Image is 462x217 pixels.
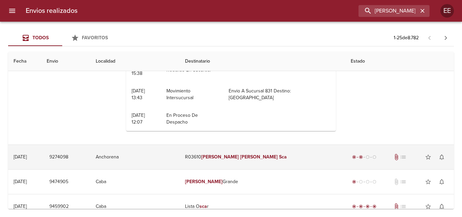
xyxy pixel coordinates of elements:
em: [PERSON_NAME] [185,179,223,185]
span: star_border [425,178,432,185]
td: Envio A Sucursal 831 Destino: [GEOGRAPHIC_DATA] [223,82,336,107]
span: radio_button_unchecked [372,180,376,184]
span: No tiene pedido asociado [400,178,407,185]
p: 1 - 25 de 8.782 [394,35,419,41]
span: radio_button_checked [352,155,356,159]
span: No tiene pedido asociado [400,154,407,160]
th: Destinatario [180,52,345,71]
div: [DATE] 13:43 [132,88,145,101]
td: Movimiento Intersucursal [161,82,223,107]
span: radio_button_checked [359,155,363,159]
td: Caba [90,170,180,194]
em: Sca [279,154,287,160]
div: [DATE] [14,203,27,209]
span: radio_button_unchecked [372,155,376,159]
th: Estado [345,52,454,71]
button: Agregar a favoritos [421,150,435,164]
div: Generado [351,178,378,185]
span: Tiene documentos adjuntos [393,154,400,160]
button: Activar notificaciones [435,150,448,164]
table: Tabla de seguimiento [126,39,336,131]
span: radio_button_checked [352,204,356,209]
span: star_border [425,203,432,210]
span: 9274098 [49,153,68,161]
em: [PERSON_NAME] [240,154,278,160]
div: [DATE] [14,154,27,160]
td: Anchorena [90,145,180,169]
td: R03610 [180,145,345,169]
span: radio_button_checked [366,204,370,209]
th: Envio [41,52,90,71]
th: Localidad [90,52,180,71]
span: No tiene documentos adjuntos [393,178,400,185]
td: En Proceso De Despacho [161,107,223,131]
span: Tiene documentos adjuntos [393,203,400,210]
input: buscar [359,5,418,17]
span: radio_button_checked [372,204,376,209]
span: notifications_none [438,154,445,160]
td: Grande [180,170,345,194]
button: Activar notificaciones [435,200,448,213]
em: sca [200,203,207,209]
span: radio_button_unchecked [366,180,370,184]
button: Activar notificaciones [435,175,448,189]
em: [PERSON_NAME] [201,154,239,160]
span: Pagina anterior [421,34,438,41]
button: Agregar a favoritos [421,200,435,213]
span: notifications_none [438,178,445,185]
span: Todos [32,35,49,41]
span: radio_button_unchecked [359,180,363,184]
button: menu [4,3,20,19]
span: No tiene pedido asociado [400,203,407,210]
span: radio_button_unchecked [366,155,370,159]
button: Agregar a favoritos [421,175,435,189]
span: radio_button_checked [359,204,363,209]
span: Favoritos [82,35,108,41]
button: 9274098 [47,151,71,164]
span: star_border [425,154,432,160]
div: Tabs Envios [8,30,116,46]
div: EE [440,4,454,18]
h6: Envios realizados [26,5,77,16]
button: 9474905 [47,176,71,188]
th: Fecha [8,52,41,71]
span: 9459902 [49,202,69,211]
span: notifications_none [438,203,445,210]
span: radio_button_checked [352,180,356,184]
div: [DATE] [14,179,27,185]
div: Entregado [351,203,378,210]
div: [DATE] 12:07 [132,112,145,125]
div: Despachado [351,154,378,160]
span: 9474905 [49,178,68,186]
button: 9459902 [47,200,71,213]
span: Pagina siguiente [438,30,454,46]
